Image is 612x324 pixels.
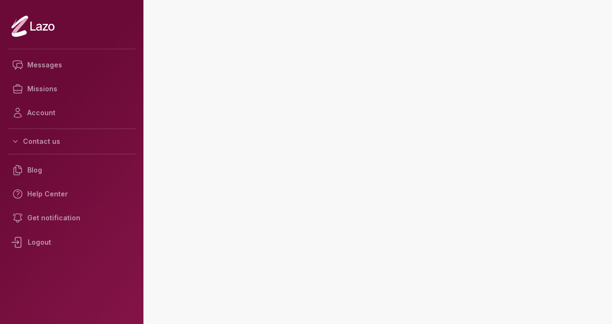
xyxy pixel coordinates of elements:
[8,230,136,255] div: Logout
[8,77,136,101] a: Missions
[8,206,136,230] a: Get notification
[8,133,136,150] button: Contact us
[8,53,136,77] a: Messages
[8,158,136,182] a: Blog
[8,101,136,125] a: Account
[8,182,136,206] a: Help Center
